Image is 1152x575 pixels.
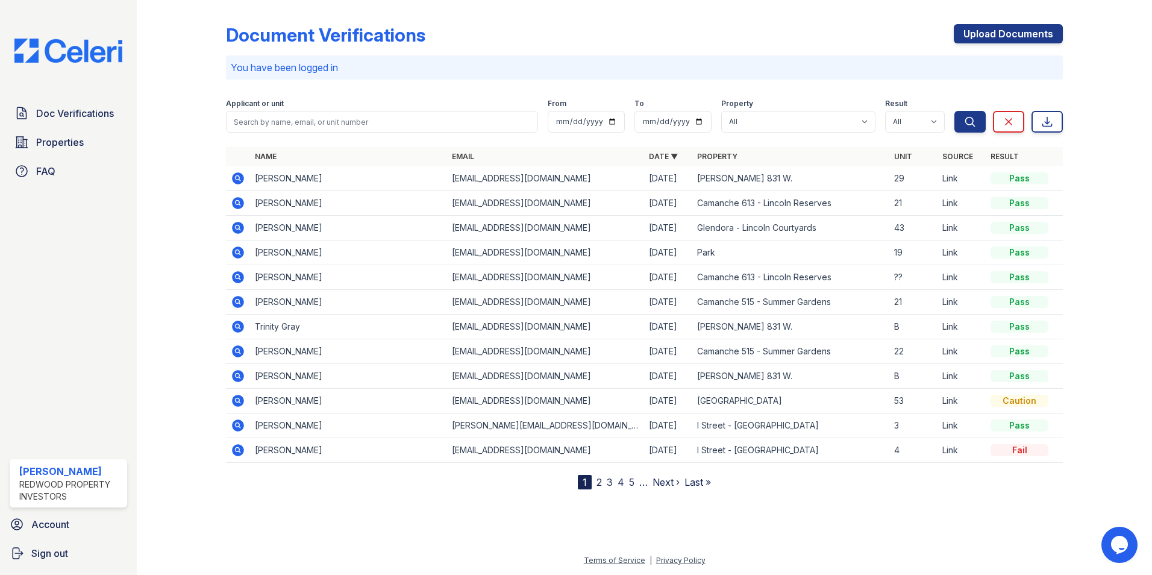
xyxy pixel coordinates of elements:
label: Result [885,99,907,108]
div: | [650,556,652,565]
div: Document Verifications [226,24,425,46]
td: B [889,315,938,339]
a: Property [697,152,737,161]
a: Terms of Service [584,556,645,565]
td: [PERSON_NAME] [250,290,447,315]
span: Sign out [31,546,68,561]
a: Upload Documents [954,24,1063,43]
td: [EMAIL_ADDRESS][DOMAIN_NAME] [447,339,644,364]
td: [DATE] [644,191,692,216]
a: Privacy Policy [656,556,706,565]
td: 19 [889,240,938,265]
a: Last » [684,476,711,488]
td: Link [938,216,986,240]
td: 53 [889,389,938,413]
div: Pass [991,197,1048,209]
div: 1 [578,475,592,489]
td: Link [938,166,986,191]
td: Link [938,315,986,339]
td: Link [938,265,986,290]
td: [DATE] [644,413,692,438]
td: [PERSON_NAME] [250,191,447,216]
td: [DATE] [644,339,692,364]
td: B [889,364,938,389]
td: ?? [889,265,938,290]
a: FAQ [10,159,127,183]
iframe: chat widget [1101,527,1140,563]
td: Glendora - Lincoln Courtyards [692,216,889,240]
td: [PERSON_NAME] [250,216,447,240]
td: [DATE] [644,216,692,240]
td: 43 [889,216,938,240]
input: Search by name, email, or unit number [226,111,538,133]
td: [PERSON_NAME] [250,389,447,413]
td: [PERSON_NAME] 831 W. [692,166,889,191]
td: [EMAIL_ADDRESS][DOMAIN_NAME] [447,166,644,191]
td: [DATE] [644,315,692,339]
a: Account [5,512,132,536]
td: [DATE] [644,166,692,191]
a: 3 [607,476,613,488]
div: Caution [991,395,1048,407]
span: Doc Verifications [36,106,114,121]
td: [PERSON_NAME] 831 W. [692,364,889,389]
td: [EMAIL_ADDRESS][DOMAIN_NAME] [447,389,644,413]
td: [GEOGRAPHIC_DATA] [692,389,889,413]
td: [EMAIL_ADDRESS][DOMAIN_NAME] [447,216,644,240]
td: Link [938,290,986,315]
td: [EMAIL_ADDRESS][DOMAIN_NAME] [447,364,644,389]
td: 21 [889,290,938,315]
a: 5 [629,476,634,488]
td: Link [938,389,986,413]
td: Camanche 613 - Lincoln Reserves [692,191,889,216]
td: [DATE] [644,438,692,463]
td: [EMAIL_ADDRESS][DOMAIN_NAME] [447,290,644,315]
div: Pass [991,370,1048,382]
td: 3 [889,413,938,438]
div: [PERSON_NAME] [19,464,122,479]
td: Link [938,364,986,389]
td: I Street - [GEOGRAPHIC_DATA] [692,413,889,438]
td: Park [692,240,889,265]
span: Properties [36,135,84,149]
a: Source [942,152,973,161]
div: Pass [991,247,1048,259]
label: From [548,99,566,108]
a: Date ▼ [649,152,678,161]
div: Pass [991,296,1048,308]
td: [EMAIL_ADDRESS][DOMAIN_NAME] [447,438,644,463]
a: Unit [894,152,912,161]
td: Link [938,339,986,364]
td: [DATE] [644,364,692,389]
td: [PERSON_NAME] [250,166,447,191]
a: Properties [10,130,127,154]
span: Account [31,517,69,532]
td: [DATE] [644,240,692,265]
div: Pass [991,172,1048,184]
td: [DATE] [644,265,692,290]
td: [PERSON_NAME] [250,364,447,389]
label: Property [721,99,753,108]
td: [EMAIL_ADDRESS][DOMAIN_NAME] [447,265,644,290]
div: Pass [991,321,1048,333]
td: Camanche 515 - Summer Gardens [692,290,889,315]
td: [PERSON_NAME] [250,240,447,265]
span: … [639,475,648,489]
td: Camanche 613 - Lincoln Reserves [692,265,889,290]
td: [EMAIL_ADDRESS][DOMAIN_NAME] [447,240,644,265]
td: 21 [889,191,938,216]
td: [PERSON_NAME] 831 W. [692,315,889,339]
div: Fail [991,444,1048,456]
a: Email [452,152,474,161]
div: Pass [991,271,1048,283]
a: Next › [653,476,680,488]
td: [DATE] [644,290,692,315]
td: Trinity Gray [250,315,447,339]
td: [EMAIL_ADDRESS][DOMAIN_NAME] [447,191,644,216]
img: CE_Logo_Blue-a8612792a0a2168367f1c8372b55b34899dd931a85d93a1a3d3e32e68fde9ad4.png [5,39,132,63]
td: 22 [889,339,938,364]
a: Sign out [5,541,132,565]
a: Doc Verifications [10,101,127,125]
div: Pass [991,345,1048,357]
